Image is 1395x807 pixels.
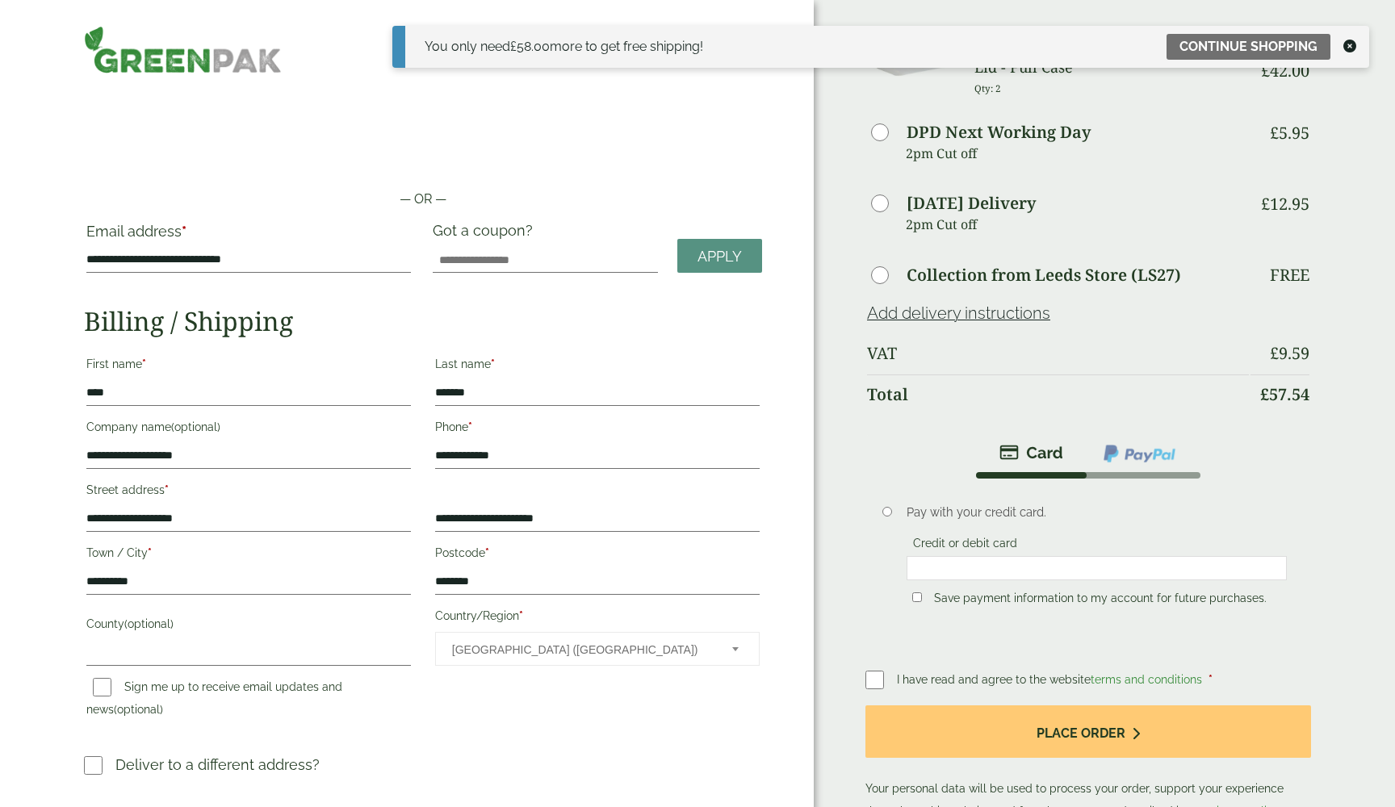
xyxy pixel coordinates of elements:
[165,483,169,496] abbr: required
[1261,193,1270,215] span: £
[1270,122,1279,144] span: £
[1270,342,1309,364] bdi: 9.59
[148,546,152,559] abbr: required
[93,678,111,696] input: Sign me up to receive email updates and news(optional)
[435,632,760,666] span: Country/Region
[182,223,186,240] abbr: required
[907,124,1091,140] label: DPD Next Working Day
[867,374,1249,414] th: Total
[86,353,411,380] label: First name
[435,604,760,632] label: Country/Region
[142,358,146,370] abbr: required
[435,353,760,380] label: Last name
[907,267,1181,283] label: Collection from Leeds Store (LS27)
[906,212,1249,236] p: 2pm Cut off
[1091,673,1202,686] a: terms and conditions
[911,561,1282,575] iframe: Secure card payment input frame
[999,443,1063,462] img: stripe.png
[1260,383,1269,405] span: £
[435,416,760,443] label: Phone
[485,546,489,559] abbr: required
[1270,266,1309,285] p: Free
[86,479,411,506] label: Street address
[897,673,1205,686] span: I have read and agree to the website
[84,138,762,170] iframe: Secure payment button frame
[84,26,282,73] img: GreenPak Supplies
[867,303,1050,323] a: Add delivery instructions
[468,420,472,433] abbr: required
[1260,383,1309,405] bdi: 57.54
[510,39,517,54] span: £
[928,592,1273,609] label: Save payment information to my account for future purchases.
[510,39,550,54] span: 58.00
[907,537,1024,554] label: Credit or debit card
[974,82,1001,94] small: Qty: 2
[84,306,762,337] h2: Billing / Shipping
[452,633,710,667] span: United Kingdom (UK)
[907,195,1036,211] label: [DATE] Delivery
[867,334,1249,373] th: VAT
[86,613,411,640] label: County
[677,239,762,274] a: Apply
[433,222,539,247] label: Got a coupon?
[435,541,760,569] label: Postcode
[491,358,495,370] abbr: required
[1270,342,1279,364] span: £
[1167,34,1330,60] a: Continue shopping
[86,680,342,721] label: Sign me up to receive email updates and news
[115,754,320,776] p: Deliver to a different address?
[171,420,220,433] span: (optional)
[114,703,163,716] span: (optional)
[425,37,703,56] div: You only need more to get free shipping!
[1270,122,1309,144] bdi: 5.95
[519,609,523,622] abbr: required
[86,224,411,247] label: Email address
[86,416,411,443] label: Company name
[1102,443,1177,464] img: ppcp-gateway.png
[906,141,1249,165] p: 2pm Cut off
[697,248,742,266] span: Apply
[1209,673,1213,686] abbr: required
[865,705,1311,758] button: Place order
[86,541,411,569] label: Town / City
[907,504,1287,521] p: Pay with your credit card.
[84,190,762,209] p: — OR —
[1261,193,1309,215] bdi: 12.95
[124,617,174,630] span: (optional)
